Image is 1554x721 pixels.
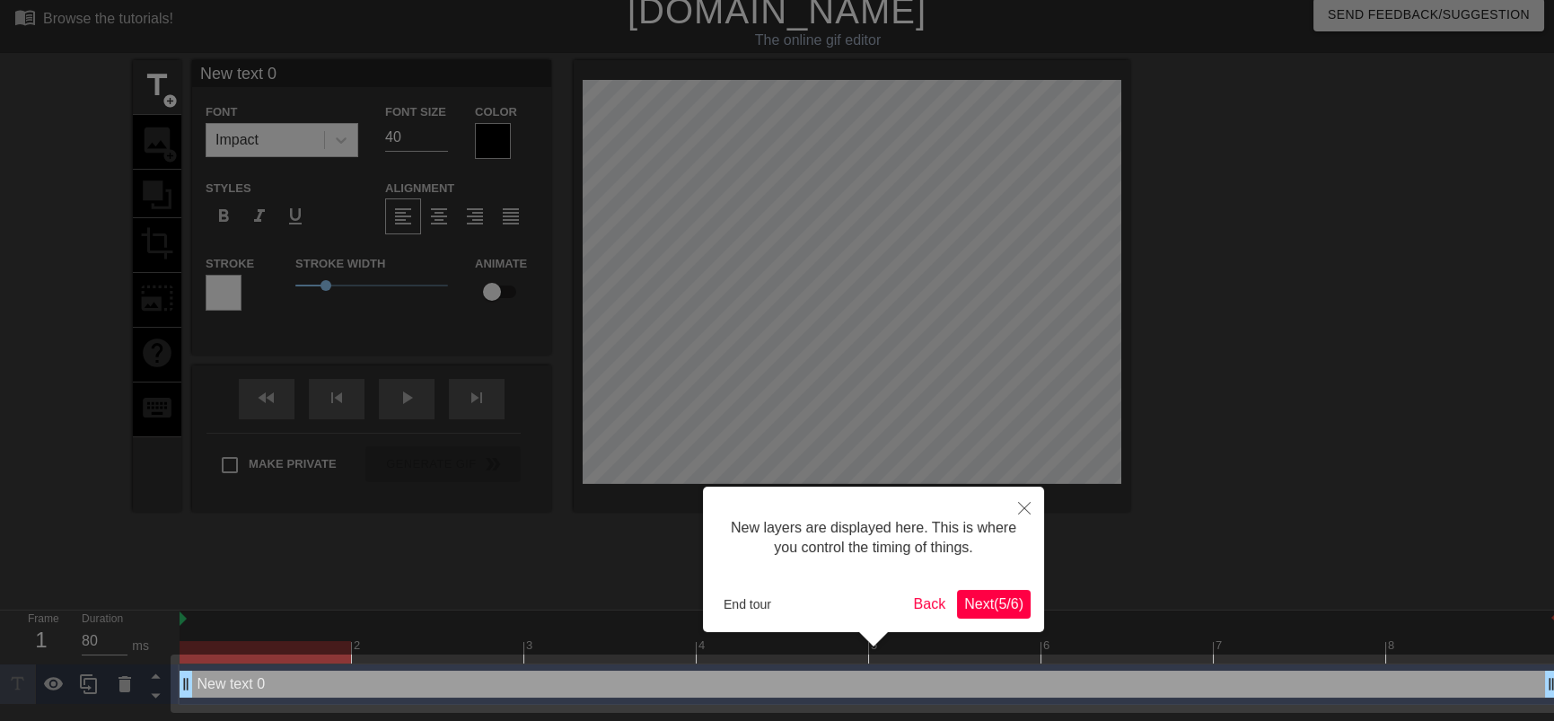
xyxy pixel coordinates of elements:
[907,590,953,619] button: Back
[957,590,1031,619] button: Next
[964,596,1023,611] span: Next ( 5 / 6 )
[716,591,778,618] button: End tour
[1005,487,1044,528] button: Close
[716,500,1031,576] div: New layers are displayed here. This is where you control the timing of things.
